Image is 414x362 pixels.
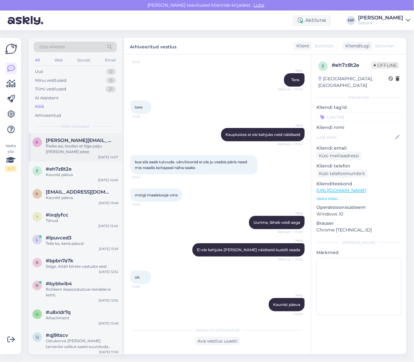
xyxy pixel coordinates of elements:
span: Nele [279,211,303,216]
span: #eh7z8t2e [46,166,72,172]
div: Ostukorvis [PERSON_NAME] tarneviisi valikut saate suunduda andmete/[PERSON_NAME] valiku lehele. [46,338,118,350]
span: ok [135,275,140,280]
div: Uus [35,68,43,75]
div: 2 / 3 [5,166,17,172]
span: Luba [252,2,266,8]
div: Kaunist päeva. [46,195,118,201]
div: Web [53,56,64,64]
div: [GEOGRAPHIC_DATA], [GEOGRAPHIC_DATA] [318,75,389,89]
span: 13:42 [132,60,156,64]
div: Kõik [35,103,44,110]
div: Rohkem lisasoodustusi nendele ei kehti. [46,287,118,298]
div: [DATE] 13:29 [99,246,118,251]
span: b [36,260,39,265]
span: #u8xldr7q [46,309,71,315]
div: All [34,56,41,64]
span: b [36,283,39,288]
div: Selge. Aitäh kiirete vastuste eest. [46,264,118,269]
label: Arhiveeritud vestlus [130,42,176,50]
span: e [322,64,324,68]
div: Teile ka, kena päeva! [46,241,118,246]
span: Nele [279,238,303,243]
p: Kliendi nimi [316,124,401,131]
span: 13:43 [132,114,156,119]
div: 21 [106,86,116,92]
div: Kaunist päeva [46,172,118,178]
div: [PERSON_NAME] [316,240,401,245]
div: Decora [358,20,403,25]
div: [DATE] 11:06 [99,350,118,354]
span: i [37,214,38,219]
div: Attachment [46,315,118,321]
div: Arhiveeritud [35,112,61,119]
p: Kliendi email [316,145,401,152]
span: Kõik vestlused [62,124,89,129]
div: Aktiivne [293,15,331,26]
div: AI Assistent [35,95,59,101]
span: k [36,140,39,145]
span: Tere. [291,77,300,82]
div: MP [347,16,355,25]
span: Vestlus on arhiveeritud [196,327,239,333]
span: Kaunist päeva [273,302,300,307]
div: [PERSON_NAME] [358,15,403,20]
img: Askly Logo [5,43,17,55]
span: Nähtud ✓ 13:43 [278,87,303,92]
span: mingi maaletooja vms [135,193,178,197]
div: [DATE] 14:00 [98,178,118,182]
div: Vaata siia [5,143,17,172]
p: Operatsioonisüsteem [316,204,401,211]
span: #qj9itscv [46,332,68,338]
span: Nähtud ✓ 13:49 [278,230,303,234]
span: Offline [371,62,399,69]
p: Kliendi telefon [316,163,401,169]
span: Nele [279,68,303,73]
div: [DATE] 14:07 [98,155,118,160]
div: Email [104,56,117,64]
p: Chrome [TECHNICAL_ID] [316,227,401,233]
span: #ixqlyfcc [46,212,68,218]
a: [PERSON_NAME]Decora [358,15,410,25]
div: [DATE] 12:52 [99,269,118,274]
span: Nähtud ✓ 13:53 [278,257,303,262]
span: l [36,237,38,242]
div: Küsi meiliaadressi [316,152,362,160]
span: u [36,312,39,316]
div: Socials [76,56,92,64]
div: Klient [294,43,309,49]
span: K [36,191,39,196]
input: Lisa tag [316,112,401,122]
span: Otsi kliente [39,44,65,50]
div: [DATE] 12:48 [99,321,118,326]
span: Estonian [375,43,395,49]
div: 0 [107,68,116,75]
p: Klienditeekond [316,181,401,187]
span: 13:44 [132,175,156,180]
span: #byblwib4 [46,281,72,287]
input: Lisa nimi [317,134,394,141]
div: [DATE] 12:50 [99,298,118,303]
div: Tiimi vestlused [35,86,66,92]
div: Klienditugi [343,43,370,49]
span: q [36,335,39,339]
div: Tänud. [46,218,118,224]
p: Windows 10 [316,211,401,217]
div: Minu vestlused [35,77,66,84]
p: Kliendi tag'id [316,104,401,111]
span: Kertu8725@gmail.com [46,189,112,195]
span: #lpuvced3 [46,235,72,241]
span: Kauplustes ei ole kahjuks neid näidiseid [225,132,300,137]
span: 14:00 [279,312,303,316]
div: Kliendi info [316,95,401,100]
a: [URL][DOMAIN_NAME] [316,188,366,193]
span: Uurime, läheb veidi aega [253,220,300,225]
div: [DATE] 13:40 [98,224,118,228]
div: Pisike asi, loodan et liiga palju [PERSON_NAME] eitee [46,143,118,155]
div: # eh7z8t2e [332,61,371,69]
p: Märkmed [316,249,401,256]
span: kus siis saab tutvuda. värvitoonid ei ole ju veebis päris need mis reaalis kohapeal näha saaks [135,160,248,170]
p: Brauser [316,220,401,227]
span: Nele [279,123,303,128]
span: Nähtud ✓ 13:44 [278,142,303,146]
span: #bpbn7a7k [46,258,73,264]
